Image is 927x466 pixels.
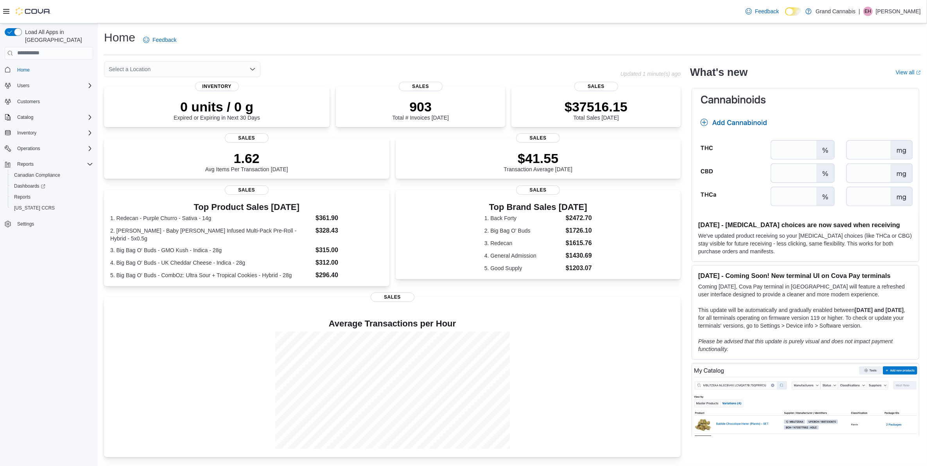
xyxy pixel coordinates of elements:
a: Feedback [742,4,782,19]
span: Users [14,81,93,90]
dt: 5. Big Bag O' Buds - CombOz: Ultra Sour + Tropical Cookies - Hybrid - 28g [110,271,312,279]
strong: [DATE] and [DATE] [855,307,904,313]
span: Catalog [17,114,33,120]
a: Customers [14,97,43,106]
button: Open list of options [249,66,256,72]
h2: What's new [690,66,748,79]
div: Avg Items Per Transaction [DATE] [205,151,288,172]
span: Inventory [17,130,36,136]
span: Washington CCRS [11,203,93,213]
button: Catalog [2,112,96,123]
p: Coming [DATE], Cova Pay terminal in [GEOGRAPHIC_DATA] will feature a refreshed user interface des... [698,283,913,298]
dd: $315.00 [316,246,383,255]
a: [US_STATE] CCRS [11,203,58,213]
button: Users [14,81,32,90]
p: Grand Cannabis [816,7,855,16]
p: [PERSON_NAME] [876,7,921,16]
dt: 1. Back Forty [484,214,563,222]
div: Expired or Expiring in Next 30 Days [174,99,260,121]
h3: [DATE] - [MEDICAL_DATA] choices are now saved when receiving [698,221,913,229]
span: Operations [14,144,93,153]
span: Catalog [14,113,93,122]
svg: External link [916,70,921,75]
dt: 2. [PERSON_NAME] - Baby [PERSON_NAME] Infused Multi-Pack Pre-Roll - Hybrid - 5x0.5g [110,227,312,242]
p: $37516.15 [565,99,628,115]
span: Reports [17,161,34,167]
div: Transaction Average [DATE] [504,151,572,172]
span: Dashboards [11,181,93,191]
button: Inventory [14,128,39,138]
dd: $1726.10 [566,226,592,235]
p: 1.62 [205,151,288,166]
button: Reports [2,159,96,170]
span: Sales [399,82,443,91]
h4: Average Transactions per Hour [110,319,674,328]
a: View allExternal link [896,69,921,75]
button: Operations [14,144,43,153]
dt: 2. Big Bag O' Buds [484,227,563,235]
span: Sales [574,82,618,91]
span: Operations [17,145,40,152]
a: Settings [14,219,37,229]
button: Reports [14,160,37,169]
span: Canadian Compliance [14,172,60,178]
div: Evan Hopkinson [863,7,873,16]
dt: 1. Redecan - Purple Churro - Sativa - 14g [110,214,312,222]
span: Reports [14,160,93,169]
span: Feedback [152,36,176,44]
p: 903 [392,99,448,115]
dd: $361.90 [316,213,383,223]
p: $41.55 [504,151,572,166]
span: Sales [516,185,560,195]
p: | [859,7,860,16]
span: Sales [371,292,414,302]
dt: 3. Redecan [484,239,563,247]
p: This update will be automatically and gradually enabled between , for all terminals operating on ... [698,306,913,330]
span: Sales [225,133,269,143]
span: EH [865,7,871,16]
button: Operations [2,143,96,154]
button: Home [2,64,96,75]
a: Reports [11,192,34,202]
dt: 5. Good Supply [484,264,563,272]
dd: $296.40 [316,271,383,280]
button: Inventory [2,127,96,138]
dd: $1615.76 [566,238,592,248]
button: Customers [2,96,96,107]
span: Sales [516,133,560,143]
h3: [DATE] - Coming Soon! New terminal UI on Cova Pay terminals [698,272,913,280]
nav: Complex example [5,61,93,250]
dt: 4. General Admission [484,252,563,260]
button: Catalog [14,113,36,122]
a: Home [14,65,33,75]
span: Settings [14,219,93,229]
dd: $312.00 [316,258,383,267]
span: Dashboards [14,183,45,189]
a: Dashboards [11,181,48,191]
img: Cova [16,7,51,15]
h3: Top Brand Sales [DATE] [484,203,592,212]
dt: 3. Big Bag O' Buds - GMO Kush - Indica - 28g [110,246,312,254]
a: Canadian Compliance [11,170,63,180]
span: Inventory [195,82,239,91]
dt: 4. Big Bag O' Buds - UK Cheddar Cheese - Indica - 28g [110,259,312,267]
button: Reports [8,192,96,203]
dd: $1430.69 [566,251,592,260]
span: Customers [17,99,40,105]
span: Inventory [14,128,93,138]
button: Canadian Compliance [8,170,96,181]
button: Users [2,80,96,91]
span: Reports [11,192,93,202]
p: 0 units / 0 g [174,99,260,115]
dd: $2472.70 [566,213,592,223]
h1: Home [104,30,135,45]
button: [US_STATE] CCRS [8,203,96,213]
div: Total # Invoices [DATE] [392,99,448,121]
span: Reports [14,194,30,200]
span: Canadian Compliance [11,170,93,180]
button: Settings [2,218,96,229]
h3: Top Product Sales [DATE] [110,203,383,212]
span: Feedback [755,7,779,15]
a: Feedback [140,32,179,48]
